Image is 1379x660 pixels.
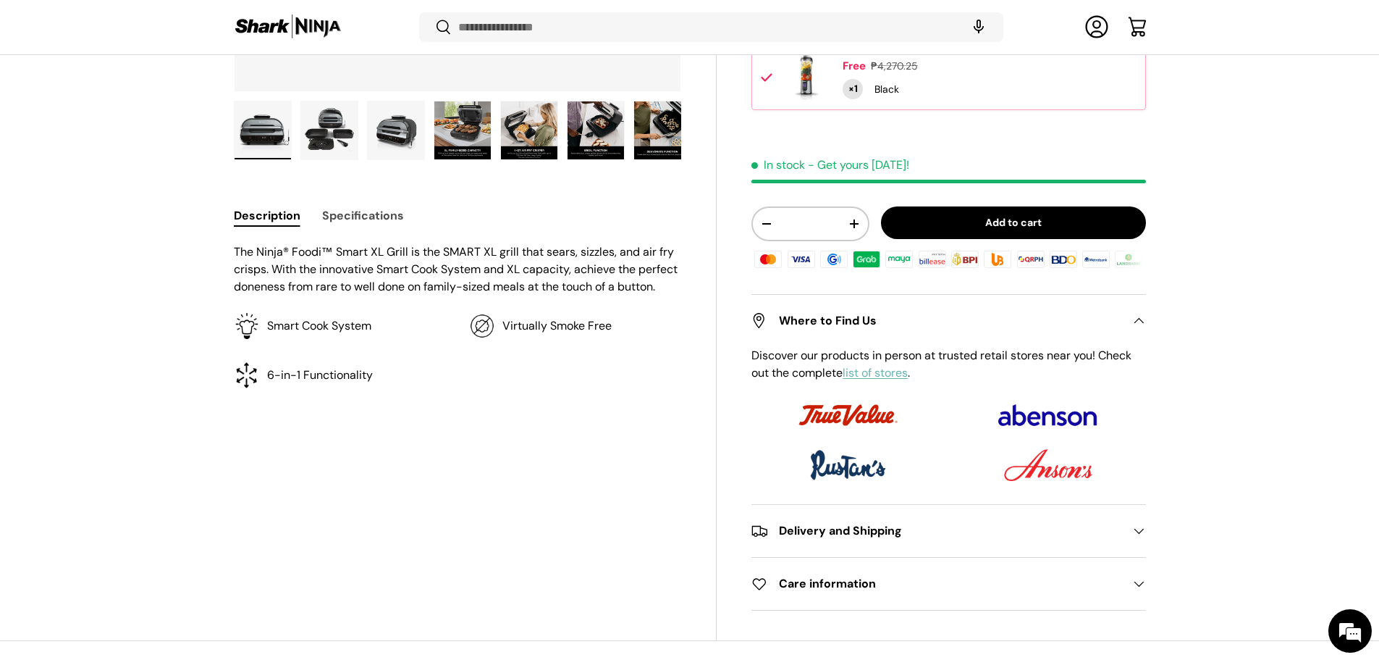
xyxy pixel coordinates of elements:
[874,82,899,97] div: Black
[751,295,1145,347] summary: Where to Find Us
[871,59,918,74] div: ₱4,270.25
[751,575,1122,593] h2: Care information
[234,13,342,41] img: Shark Ninja Philippines
[634,101,691,159] img: Ninja Foodi Smart XL Grill & Air Fryer (AG551PH)
[237,7,272,42] div: Minimize live chat window
[267,317,371,335] p: Smart Cook System
[818,248,850,270] img: gcash
[883,248,915,270] img: maya
[1080,248,1112,270] img: metrobank
[751,312,1122,330] h2: Where to Find Us
[751,558,1145,610] summary: Care information
[84,183,200,329] span: We're online!
[751,505,1145,557] summary: Delivery and Shipping
[267,367,373,384] p: 6-in-1 Functionality
[322,199,404,232] button: Specifications
[7,396,276,446] textarea: Type your message and hit 'Enter'
[851,248,882,270] img: grabpay
[751,347,1145,382] p: Discover our products in person at trusted retail stores near you! Check out the complete .
[75,81,243,100] div: Chat with us now
[956,12,1002,43] speech-search-button: Search by voice
[808,157,909,172] p: - Get yours [DATE]!
[785,248,817,270] img: visa
[434,101,491,159] img: Ninja Foodi Smart XL Grill & Air Fryer (AG551PH)
[1047,248,1079,270] img: bdo
[502,317,612,335] p: Virtually Smoke Free
[751,522,1122,540] h2: Delivery and Shipping
[916,248,948,270] img: billease
[235,101,291,159] img: ninja-foodi-smart-xl-grill-and-air-fryer-full-view-shark-ninja-philippines
[843,59,866,74] div: Free
[881,206,1146,239] button: Add to cart
[1113,248,1144,270] img: landbank
[751,157,805,172] span: In stock
[234,244,678,294] span: The Ninja® Foodi™ Smart XL Grill is the SMART XL grill that sears, sizzles, and air fry crisps. W...
[843,365,908,380] a: list of stores
[752,248,784,270] img: master
[368,101,424,159] img: ninja-foodi-smart-xl-grill-and-air-fryer-left-side-view-shark-ninja-philippines
[301,101,358,159] img: ninja-foodi-smart-xl-grill-and-air-fryer-full-parts-view-shark-ninja-philippines
[234,199,300,232] button: Description
[1014,248,1046,270] img: qrph
[982,248,1013,270] img: ubp
[949,248,981,270] img: bpi
[843,79,863,99] div: Quantity
[501,101,557,159] img: Ninja Foodi Smart XL Grill & Air Fryer (AG551PH)
[568,101,624,159] img: Ninja Foodi Smart XL Grill & Air Fryer (AG551PH)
